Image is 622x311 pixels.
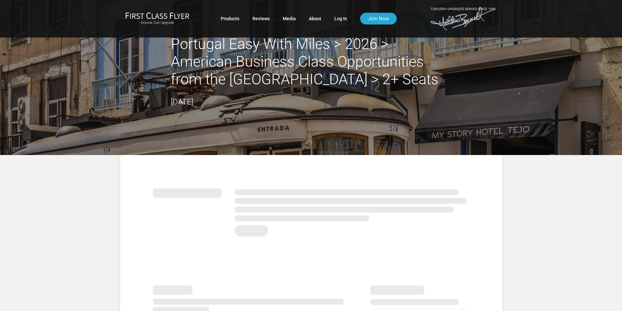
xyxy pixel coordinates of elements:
[309,13,321,24] a: About
[171,97,193,106] time: [DATE]
[252,13,270,24] a: Reviews
[334,13,347,24] a: Log In
[283,13,296,24] a: Media
[125,21,189,25] small: Anyone Can Upgrade
[360,13,397,24] a: Join Now
[221,13,239,24] a: Products
[171,35,452,88] h2: Portugal Easy With Miles > 2026 > American Business Class Opportunities from the [GEOGRAPHIC_DATA...
[125,12,189,19] img: First Class Flyer
[153,181,470,240] img: summary.svg
[125,12,189,25] a: First Class FlyerAnyone Can Upgrade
